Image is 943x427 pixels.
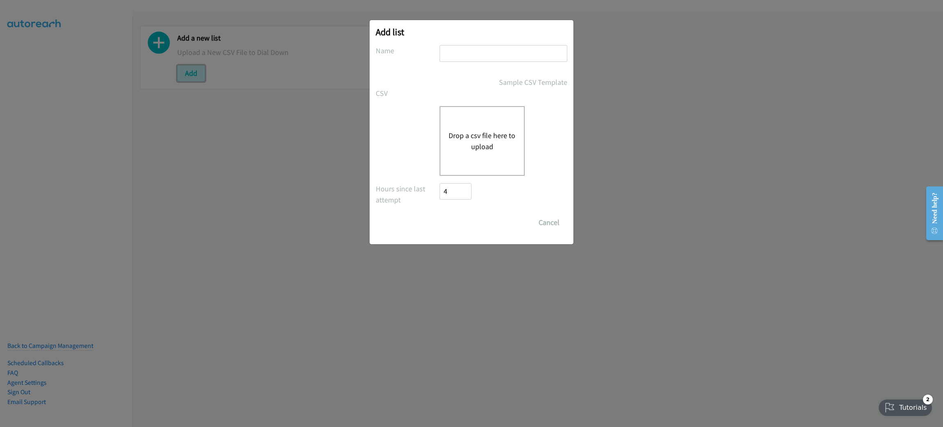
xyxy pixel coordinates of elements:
iframe: Checklist [874,391,937,421]
iframe: Resource Center [919,181,943,246]
a: Sample CSV Template [499,77,567,88]
h2: Add list [376,26,567,38]
button: Cancel [531,214,567,231]
button: Drop a csv file here to upload [449,130,516,152]
label: CSV [376,88,440,99]
label: Hours since last attempt [376,183,440,205]
label: Name [376,45,440,56]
